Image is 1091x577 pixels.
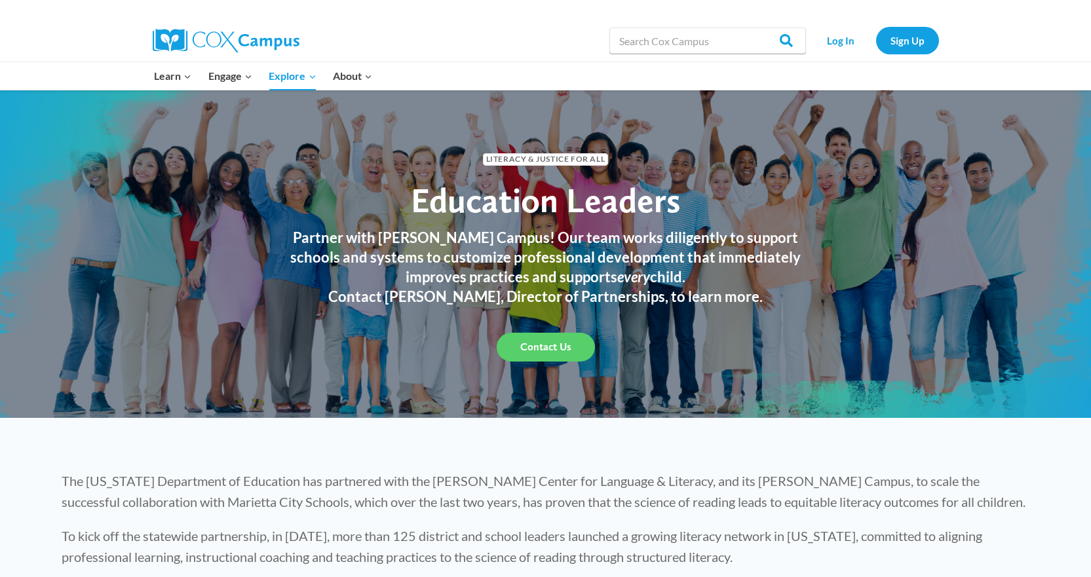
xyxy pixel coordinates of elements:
[497,333,595,362] a: Contact Us
[62,525,1030,567] p: To kick off the statewide partnership, in [DATE], more than 125 district and school leaders launc...
[154,67,191,84] span: Learn
[146,62,381,90] nav: Primary Navigation
[269,67,316,84] span: Explore
[62,470,1030,512] p: The [US_STATE] Department of Education has partnered with the [PERSON_NAME] Center for Language &...
[813,27,939,54] nav: Secondary Navigation
[208,67,252,84] span: Engage
[520,341,571,353] span: Contact Us
[876,27,939,54] a: Sign Up
[813,27,870,54] a: Log In
[277,287,814,307] h3: Contact [PERSON_NAME], Director of Partnerships, to learn more.
[277,228,814,287] h3: Partner with [PERSON_NAME] Campus! Our team works diligently to support schools and systems to cu...
[411,179,680,221] span: Education Leaders
[333,67,372,84] span: About
[617,268,650,286] em: every
[483,153,608,166] span: Literacy & Justice for All
[153,29,299,52] img: Cox Campus
[609,28,806,54] input: Search Cox Campus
